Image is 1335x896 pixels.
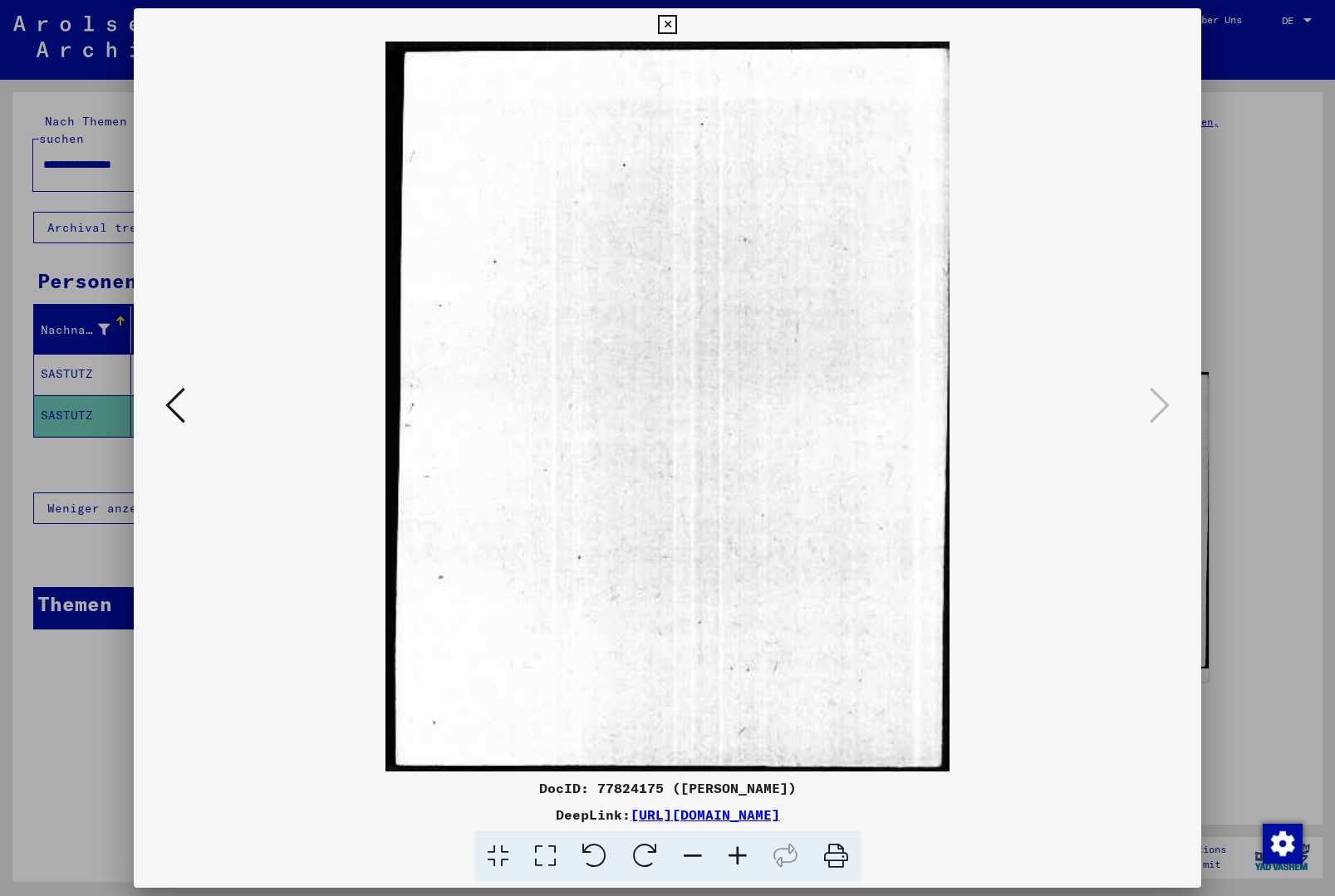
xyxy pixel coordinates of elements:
[190,42,1146,771] img: 002.jpg
[134,778,1202,798] div: DocID: 77824175 ([PERSON_NAME])
[631,806,780,823] a: [URL][DOMAIN_NAME]
[134,805,1202,825] div: DeepLink:
[1263,824,1303,864] img: Zustimmung ändern
[1262,823,1302,863] div: Zustimmung ändern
